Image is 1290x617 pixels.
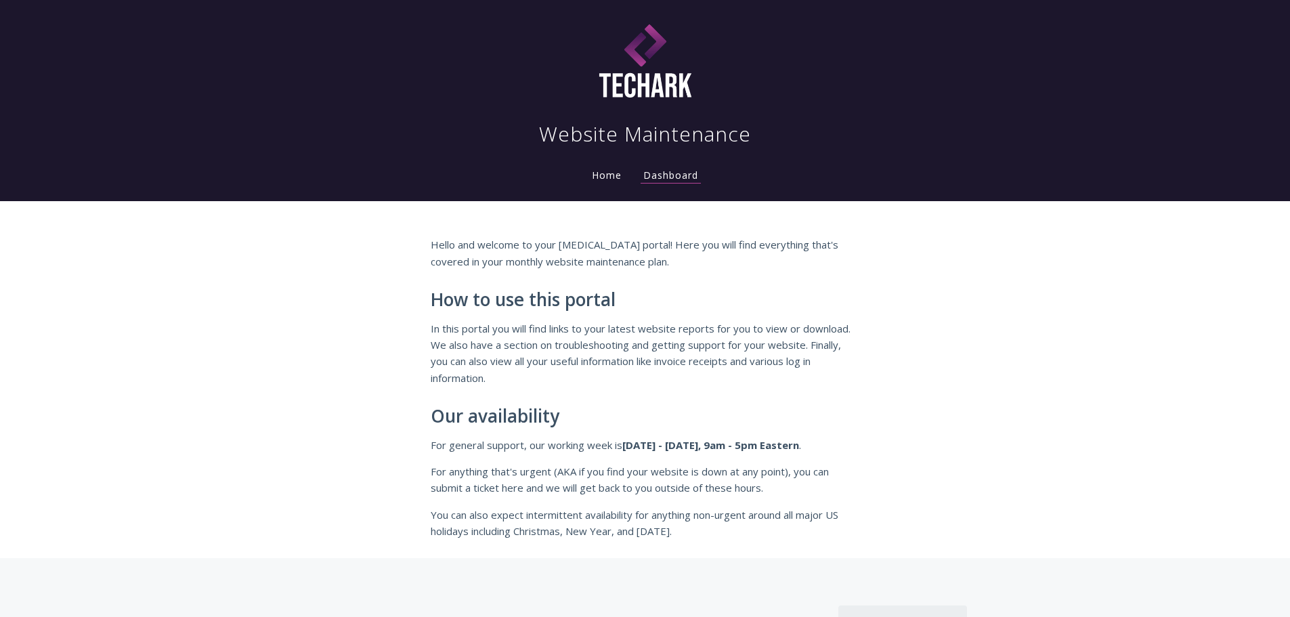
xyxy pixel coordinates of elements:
[431,320,860,387] p: In this portal you will find links to your latest website reports for you to view or download. We...
[622,438,799,452] strong: [DATE] - [DATE], 9am - 5pm Eastern
[431,437,860,453] p: For general support, our working week is .
[431,463,860,496] p: For anything that's urgent (AKA if you find your website is down at any point), you can submit a ...
[431,406,860,427] h2: Our availability
[589,169,624,182] a: Home
[431,507,860,540] p: You can also expect intermittent availability for anything non-urgent around all major US holiday...
[431,290,860,310] h2: How to use this portal
[539,121,751,148] h1: Website Maintenance
[431,236,860,270] p: Hello and welcome to your [MEDICAL_DATA] portal! Here you will find everything that's covered in ...
[641,169,701,184] a: Dashboard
